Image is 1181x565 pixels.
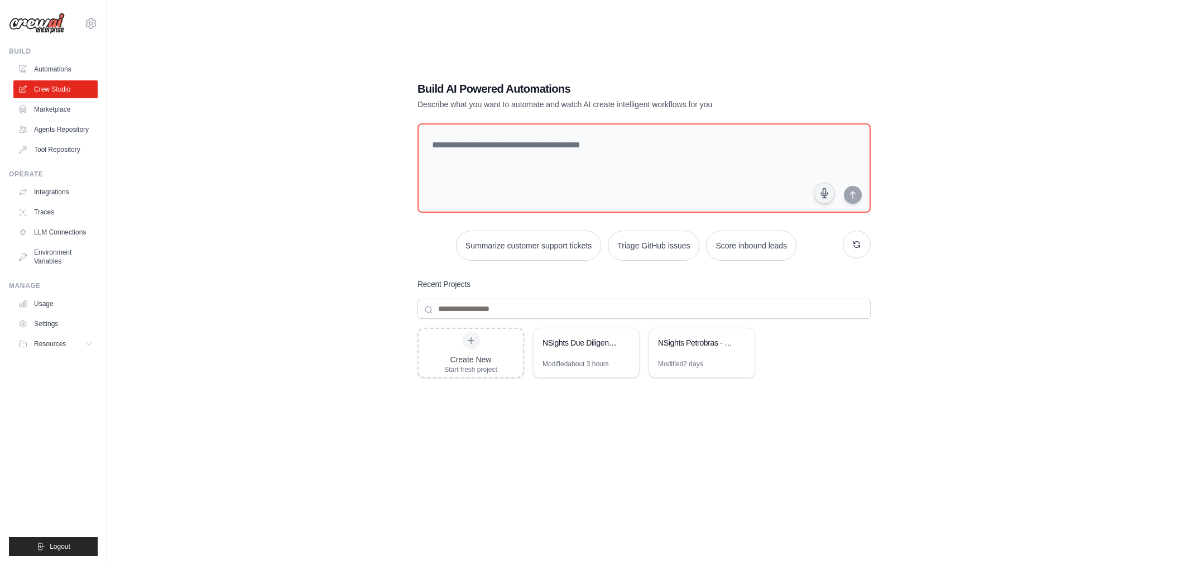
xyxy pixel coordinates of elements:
a: Integrations [13,183,98,201]
button: Click to speak your automation idea [814,183,835,204]
img: Logo [9,13,65,34]
button: Summarize customer support tickets [456,231,601,261]
button: Get new suggestions [843,231,871,258]
a: Settings [13,315,98,333]
span: Logout [50,542,70,551]
a: Usage [13,295,98,313]
span: Resources [34,339,66,348]
a: Tool Repository [13,141,98,159]
h1: Build AI Powered Automations [417,81,793,97]
button: Logout [9,537,98,556]
div: Modified about 3 hours [543,360,609,368]
a: Agents Repository [13,121,98,138]
div: NSights Petrobras - Single Agent Ultra-Focado [658,337,734,348]
div: NSights Due Diligence Expert - Hyper-Deep Multi-Layer Analysis [543,337,619,348]
button: Triage GitHub issues [608,231,699,261]
div: Start fresh project [444,365,497,374]
div: Build [9,47,98,56]
a: Traces [13,203,98,221]
button: Score inbound leads [706,231,796,261]
a: LLM Connections [13,223,98,241]
div: Operate [9,170,98,179]
a: Marketplace [13,100,98,118]
h3: Recent Projects [417,279,471,290]
div: Manage [9,281,98,290]
a: Environment Variables [13,243,98,270]
a: Automations [13,60,98,78]
a: Crew Studio [13,80,98,98]
div: Modified 2 days [658,360,703,368]
p: Describe what you want to automate and watch AI create intelligent workflows for you [417,99,793,110]
button: Resources [13,335,98,353]
div: Create New [444,354,497,365]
